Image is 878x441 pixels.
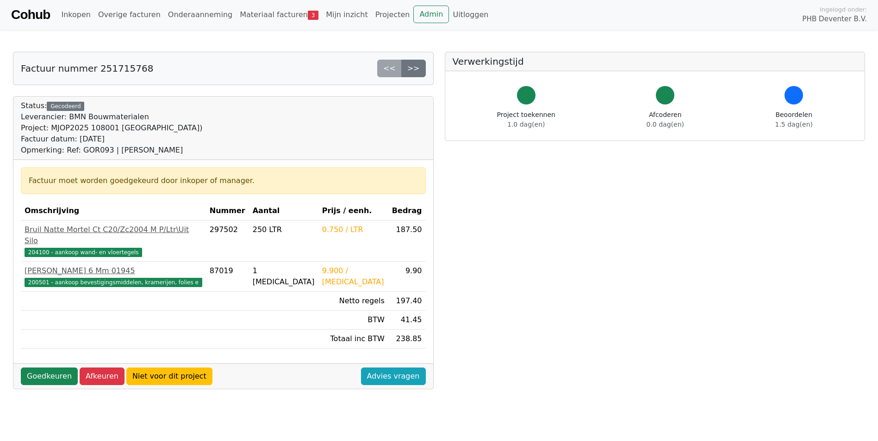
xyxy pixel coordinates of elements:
[388,311,426,330] td: 41.45
[322,6,372,24] a: Mijn inzicht
[21,111,202,122] div: Leverancier: BMN Bouwmaterialen
[318,202,388,220] th: Prijs / eenh.
[401,60,426,77] a: >>
[25,248,142,257] span: 204100 - aankoop wand- en vloertegels
[388,262,426,292] td: 9.90
[80,367,125,385] a: Afkeuren
[413,6,449,23] a: Admin
[236,6,322,24] a: Materiaal facturen3
[11,4,50,26] a: Cohub
[507,121,545,128] span: 1.0 dag(en)
[322,265,385,288] div: 9.900 / [MEDICAL_DATA]
[647,121,684,128] span: 0.0 dag(en)
[21,145,202,156] div: Opmerking: Ref: GOR093 | [PERSON_NAME]
[164,6,236,24] a: Onderaanneming
[47,102,84,111] div: Gecodeerd
[21,134,202,145] div: Factuur datum: [DATE]
[21,63,153,74] h5: Factuur nummer 251715768
[647,110,684,129] div: Afcoderen
[388,220,426,262] td: 187.50
[57,6,94,24] a: Inkopen
[775,110,813,129] div: Beoordelen
[388,202,426,220] th: Bedrag
[21,367,78,385] a: Goedkeuren
[206,262,249,292] td: 87019
[206,202,249,220] th: Nummer
[802,14,867,24] span: PHB Deventer B.V.
[25,224,202,257] a: Bruil Natte Mortel Ct C20/Zc2004 M P/Ltr\Uit Silo204100 - aankoop wand- en vloertegels
[453,56,858,67] h5: Verwerkingstijd
[775,121,813,128] span: 1.5 dag(en)
[449,6,492,24] a: Uitloggen
[497,110,555,129] div: Project toekennen
[206,220,249,262] td: 297502
[322,224,385,235] div: 0.750 / LTR
[253,265,315,288] div: 1 [MEDICAL_DATA]
[318,292,388,311] td: Netto regels
[21,100,202,156] div: Status:
[29,175,418,186] div: Factuur moet worden goedgekeurd door inkoper of manager.
[94,6,164,24] a: Overige facturen
[25,265,202,288] a: [PERSON_NAME] 6 Mm 01945200501 - aankoop bevestigingsmiddelen, kramerijen, folies e
[249,202,318,220] th: Aantal
[820,5,867,14] span: Ingelogd onder:
[318,311,388,330] td: BTW
[25,278,202,287] span: 200501 - aankoop bevestigingsmiddelen, kramerijen, folies e
[253,224,315,235] div: 250 LTR
[388,292,426,311] td: 197.40
[25,224,202,246] div: Bruil Natte Mortel Ct C20/Zc2004 M P/Ltr\Uit Silo
[361,367,426,385] a: Advies vragen
[372,6,414,24] a: Projecten
[126,367,212,385] a: Niet voor dit project
[25,265,202,276] div: [PERSON_NAME] 6 Mm 01945
[21,122,202,134] div: Project: MJOP2025 108001 [GEOGRAPHIC_DATA])
[318,330,388,349] td: Totaal inc BTW
[388,330,426,349] td: 238.85
[21,202,206,220] th: Omschrijving
[308,11,318,20] span: 3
